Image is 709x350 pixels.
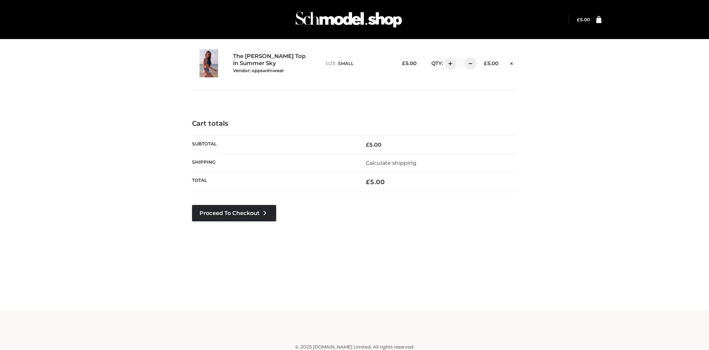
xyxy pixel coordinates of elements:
[338,61,354,66] span: SMALL
[484,60,487,66] span: £
[192,154,355,172] th: Shipping
[366,141,369,148] span: £
[577,17,590,22] bdi: 5.00
[484,60,498,66] bdi: 5.00
[233,68,284,73] small: Vendor: oppswimwear
[192,205,276,221] a: Proceed to Checkout
[366,141,381,148] bdi: 5.00
[577,17,580,22] span: £
[366,178,385,186] bdi: 5.00
[366,178,370,186] span: £
[293,5,405,34] img: Schmodel Admin 964
[402,60,405,66] span: £
[577,17,590,22] a: £5.00
[192,135,355,154] th: Subtotal
[192,172,355,192] th: Total
[506,58,517,67] a: Remove this item
[192,120,517,128] h4: Cart totals
[366,160,416,166] a: Calculate shipping
[402,60,416,66] bdi: 5.00
[233,53,310,74] a: The [PERSON_NAME] Top in Summer SkyVendor: oppswimwear
[326,60,389,67] p: size :
[424,58,471,70] div: QTY:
